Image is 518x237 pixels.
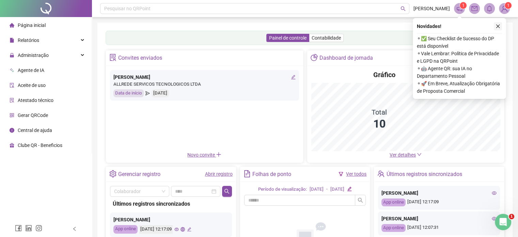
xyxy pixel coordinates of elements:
[492,216,497,221] span: eye
[390,152,416,158] span: Ver detalhes
[381,215,497,222] div: [PERSON_NAME]
[25,225,32,232] span: linkedin
[113,225,138,234] div: App online
[18,83,46,88] span: Aceite de uso
[495,214,511,230] iframe: Intercom live chat
[291,75,296,79] span: edit
[401,6,406,11] span: search
[252,168,291,180] div: Folhas de ponto
[390,152,422,158] a: Ver detalhes down
[18,23,46,28] span: Página inicial
[507,3,509,8] span: 1
[139,225,173,234] div: [DATE] 12:17:09
[460,2,467,9] sup: 1
[456,5,462,12] span: notification
[319,52,373,64] div: Dashboard de jornada
[346,171,366,177] a: Ver todos
[187,152,221,158] span: Novo convite
[216,152,221,157] span: plus
[326,186,328,193] div: -
[258,186,307,193] div: Período de visualização:
[387,168,462,180] div: Últimos registros sincronizados
[312,35,341,41] span: Contabilidade
[471,5,477,12] span: mail
[417,80,502,95] span: ⚬ 🚀 Em Breve, Atualização Obrigatória de Proposta Comercial
[205,171,233,177] a: Abrir registro
[492,191,497,195] span: eye
[339,172,343,176] span: filter
[496,24,500,29] span: close
[10,128,14,133] span: info-circle
[152,89,169,97] div: [DATE]
[15,225,22,232] span: facebook
[373,70,395,79] h4: Gráfico
[113,199,229,208] div: Últimos registros sincronizados
[417,152,422,157] span: down
[269,35,307,41] span: Painel de controle
[381,198,406,206] div: App online
[18,53,49,58] span: Administração
[417,23,441,30] span: Novidades !
[505,2,512,9] sup: Atualize o seu contato no menu Meus Dados
[109,54,116,61] span: solution
[118,52,162,64] div: Convites enviados
[10,113,14,118] span: qrcode
[486,5,492,12] span: bell
[462,3,465,8] span: 1
[109,170,116,177] span: setting
[18,98,53,103] span: Atestado técnico
[310,186,324,193] div: [DATE]
[35,225,42,232] span: instagram
[18,143,62,148] span: Clube QR - Beneficios
[72,226,77,231] span: left
[244,170,251,177] span: file-text
[377,170,384,177] span: team
[113,216,229,223] div: [PERSON_NAME]
[224,189,230,194] span: search
[417,65,502,80] span: ⚬ 🤖 Agente QR: sua IA no Departamento Pessoal
[499,3,509,14] img: 75850
[18,38,39,43] span: Relatórios
[417,35,502,50] span: ⚬ ✅ Seu Checklist de Sucesso do DP está disponível
[18,128,52,133] span: Central de ajuda
[413,5,450,12] span: [PERSON_NAME]
[10,23,14,28] span: home
[330,186,344,193] div: [DATE]
[347,187,351,191] span: edit
[10,38,14,43] span: file
[10,53,14,58] span: lock
[10,98,14,103] span: solution
[18,68,44,73] span: Agente de IA
[145,89,150,97] span: send
[417,50,502,65] span: ⚬ Vale Lembrar: Política de Privacidade e LGPD na QRPoint
[180,227,185,232] span: global
[18,113,48,118] span: Gerar QRCode
[311,54,318,61] span: pie-chart
[10,143,14,148] span: gift
[358,197,363,203] span: search
[381,224,406,232] div: App online
[10,83,14,88] span: audit
[509,214,514,219] span: 1
[187,227,191,232] span: edit
[113,89,144,97] div: Data de início
[381,198,497,206] div: [DATE] 12:17:09
[381,189,497,197] div: [PERSON_NAME]
[113,73,296,81] div: [PERSON_NAME]
[113,81,296,88] div: ALLREDE SERVICOS TECNOLOGICOS LTDA
[118,168,160,180] div: Gerenciar registro
[381,224,497,232] div: [DATE] 12:07:31
[174,227,179,232] span: eye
